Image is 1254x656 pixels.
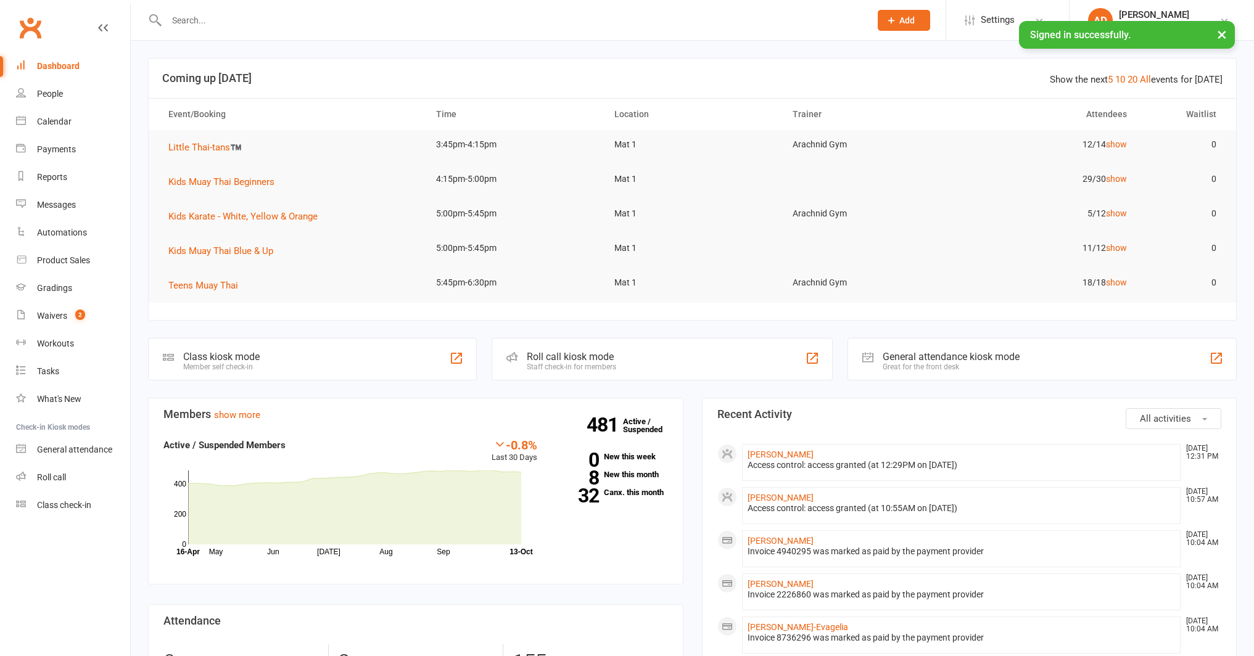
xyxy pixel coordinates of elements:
[37,172,67,182] div: Reports
[960,268,1138,297] td: 18/18
[1211,21,1233,47] button: ×
[37,283,72,293] div: Gradings
[168,278,247,293] button: Teens Muay Thai
[1180,617,1221,633] time: [DATE] 10:04 AM
[492,438,537,451] div: -0.8%
[1088,8,1113,33] div: AD
[37,338,74,348] div: Workouts
[37,144,76,154] div: Payments
[1119,9,1189,20] div: [PERSON_NAME]
[425,99,603,130] th: Time
[960,234,1138,263] td: 11/12
[883,363,1020,371] div: Great for the front desk
[527,351,616,363] div: Roll call kiosk mode
[16,219,130,247] a: Automations
[1138,199,1227,228] td: 0
[163,12,862,29] input: Search...
[1050,72,1223,87] div: Show the next events for [DATE]
[603,234,782,263] td: Mat 1
[37,472,66,482] div: Roll call
[556,488,668,496] a: 32Canx. this month
[748,546,1176,557] div: Invoice 4940295 was marked as paid by the payment provider
[1138,234,1227,263] td: 0
[1106,208,1127,218] a: show
[163,615,668,627] h3: Attendance
[748,579,814,589] a: [PERSON_NAME]
[37,311,67,321] div: Waivers
[748,449,814,459] a: [PERSON_NAME]
[16,191,130,219] a: Messages
[1138,130,1227,159] td: 0
[883,351,1020,363] div: General attendance kiosk mode
[37,117,72,126] div: Calendar
[1180,488,1221,504] time: [DATE] 10:57 AM
[37,61,80,71] div: Dashboard
[37,445,112,454] div: General attendance
[782,99,960,130] th: Trainer
[603,199,782,228] td: Mat 1
[162,72,1223,84] h3: Coming up [DATE]
[1180,574,1221,590] time: [DATE] 10:04 AM
[1106,243,1127,253] a: show
[168,176,274,187] span: Kids Muay Thai Beginners
[168,245,273,256] span: Kids Muay Thai Blue & Up
[16,436,130,464] a: General attendance kiosk mode
[16,247,130,274] a: Product Sales
[960,130,1138,159] td: 12/14
[748,622,848,632] a: [PERSON_NAME]-Evagelia
[1030,29,1131,41] span: Signed in successfully.
[748,503,1176,514] div: Access control: access granted (at 10:55AM on [DATE])
[527,363,616,371] div: Staff check-in for members
[183,363,260,371] div: Member self check-in
[168,174,283,189] button: Kids Muay Thai Beginners
[717,408,1222,420] h3: Recent Activity
[960,99,1138,130] th: Attendees
[748,633,1176,643] div: Invoice 8736296 was marked as paid by the payment provider
[157,99,425,130] th: Event/Booking
[556,453,668,461] a: 0New this week
[603,99,782,130] th: Location
[75,310,85,320] span: 2
[1138,268,1227,297] td: 0
[1115,74,1125,85] a: 10
[1180,445,1221,461] time: [DATE] 12:31 PM
[782,130,960,159] td: Arachnid Gym
[16,464,130,491] a: Roll call
[425,130,603,159] td: 3:45pm-4:15pm
[603,165,782,194] td: Mat 1
[603,268,782,297] td: Mat 1
[16,52,130,80] a: Dashboard
[37,200,76,210] div: Messages
[16,491,130,519] a: Class kiosk mode
[960,199,1138,228] td: 5/12
[168,142,242,153] span: Little Thai-tans™️
[748,589,1176,600] div: Invoice 2226860 was marked as paid by the payment provider
[899,15,915,25] span: Add
[37,89,63,99] div: People
[960,165,1138,194] td: 29/30
[748,493,814,502] a: [PERSON_NAME]
[37,228,87,237] div: Automations
[1126,408,1221,429] button: All activities
[168,140,250,155] button: Little Thai-tans™️
[16,108,130,136] a: Calendar
[556,486,599,505] strong: 32
[556,469,599,487] strong: 8
[1108,74,1113,85] a: 5
[425,234,603,263] td: 5:00pm-5:45pm
[878,10,930,31] button: Add
[37,500,91,510] div: Class check-in
[16,385,130,413] a: What's New
[556,451,599,469] strong: 0
[16,358,130,385] a: Tasks
[16,136,130,163] a: Payments
[981,6,1015,34] span: Settings
[556,470,668,478] a: 8New this month
[748,460,1176,470] div: Access control: access granted (at 12:29PM on [DATE])
[782,268,960,297] td: Arachnid Gym
[1138,165,1227,194] td: 0
[1119,20,1189,31] div: Arachnid Gym
[168,211,318,222] span: Kids Karate - White, Yellow & Orange
[168,280,238,291] span: Teens Muay Thai
[425,199,603,228] td: 5:00pm-5:45pm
